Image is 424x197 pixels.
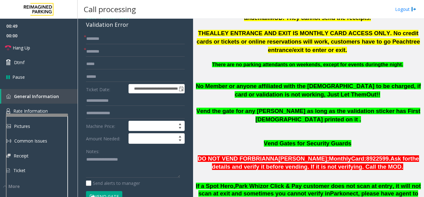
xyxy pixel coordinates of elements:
span: Increase value [176,121,184,126]
span: Toggle popup [178,84,184,93]
span: 8922599. [366,155,390,162]
label: Amount Needed: [84,133,127,144]
span: [PERSON_NAME]; [278,155,329,162]
img: logout [411,6,416,12]
span: Park Whiz [235,183,263,189]
span: Vend the gate for any [PERSON_NAME] as long as the validation sticker has First [DEMOGRAPHIC_DATA... [196,108,421,123]
span: Decrease value [176,138,184,143]
span: Rate Information [13,108,48,114]
span: DO NOT VEND FOR [198,155,252,162]
div: Validation Error [86,21,185,29]
h3: Call processing [81,2,139,17]
span: Ask for [390,155,410,162]
label: Machine Price: [84,121,127,131]
span: THE [198,30,210,36]
span: Pause [12,74,25,80]
span: the night [381,62,402,67]
span: Decrease value [176,126,184,131]
span: Hang Up [13,45,30,51]
span: General Information [14,93,59,99]
div: More [3,183,78,190]
span: Out!! [366,91,380,98]
img: 'icon' [6,108,10,114]
span: No Member or anyone affiliated with the [DEMOGRAPHIC_DATA] to be charged, if card or validation i... [196,83,421,98]
span: Parkonect [330,190,358,197]
span: . [402,62,403,67]
span: - [97,14,129,20]
img: 'icon' [6,94,11,99]
a: General Information [1,89,78,104]
span: Vend Gates for Security Guards [264,140,351,147]
span: Card: [351,155,366,162]
span: If a Spot Hero, [196,183,235,189]
span: BRIANNA [252,155,278,162]
label: Ticket Date: [84,84,127,93]
span: or Click & Pay customer does not scan at entry, it will not scan at exit and sometimes you cannot... [198,183,421,197]
span: Increase value [176,134,184,138]
span: the details and verify it before vending. If it is not verifying. Call the MOD. [212,155,419,170]
span: ALLEY ENTRANCE AND EXIT IS MONTHLY CARD ACCESS ONLY. No credit cards or tickets or online reserva... [197,30,420,53]
span: There are no parking attendants on weekends, except for events during [212,62,381,67]
label: Send alerts to manager [86,180,140,186]
span: Monthly [329,155,351,162]
span: Dtmf [14,59,25,66]
a: Logout [395,6,416,12]
label: Notes: [86,146,99,155]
